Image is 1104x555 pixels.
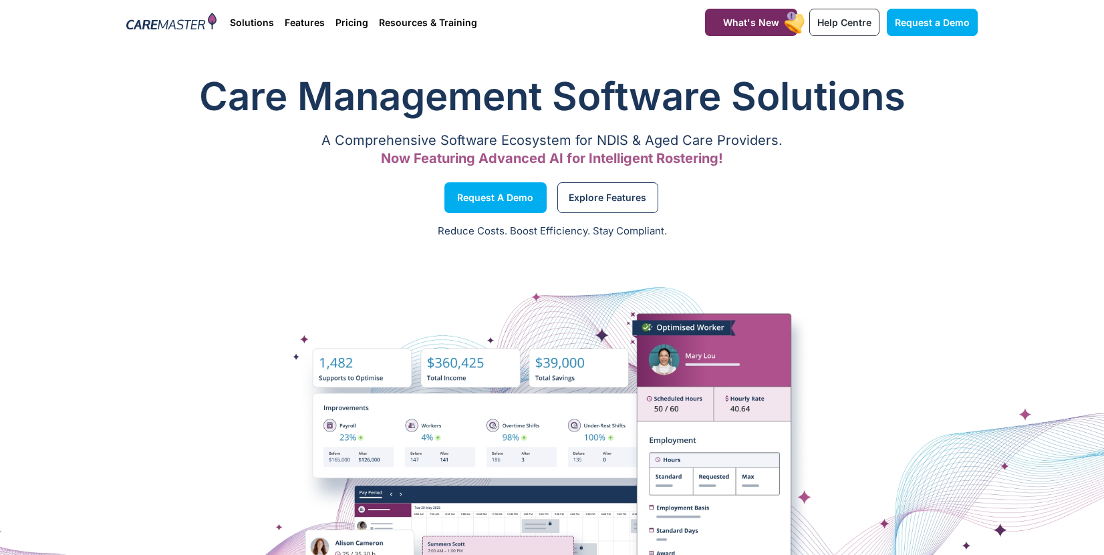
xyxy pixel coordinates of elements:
a: Request a Demo [887,9,978,36]
span: Request a Demo [457,194,533,201]
a: Help Centre [809,9,879,36]
a: What's New [705,9,797,36]
span: Now Featuring Advanced AI for Intelligent Rostering! [381,150,723,166]
p: Reduce Costs. Boost Efficiency. Stay Compliant. [8,224,1096,239]
span: Help Centre [817,17,871,28]
img: CareMaster Logo [126,13,217,33]
p: A Comprehensive Software Ecosystem for NDIS & Aged Care Providers. [126,136,978,145]
span: Explore Features [569,194,646,201]
span: What's New [723,17,779,28]
a: Request a Demo [444,182,547,213]
span: Request a Demo [895,17,970,28]
h1: Care Management Software Solutions [126,69,978,123]
a: Explore Features [557,182,658,213]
